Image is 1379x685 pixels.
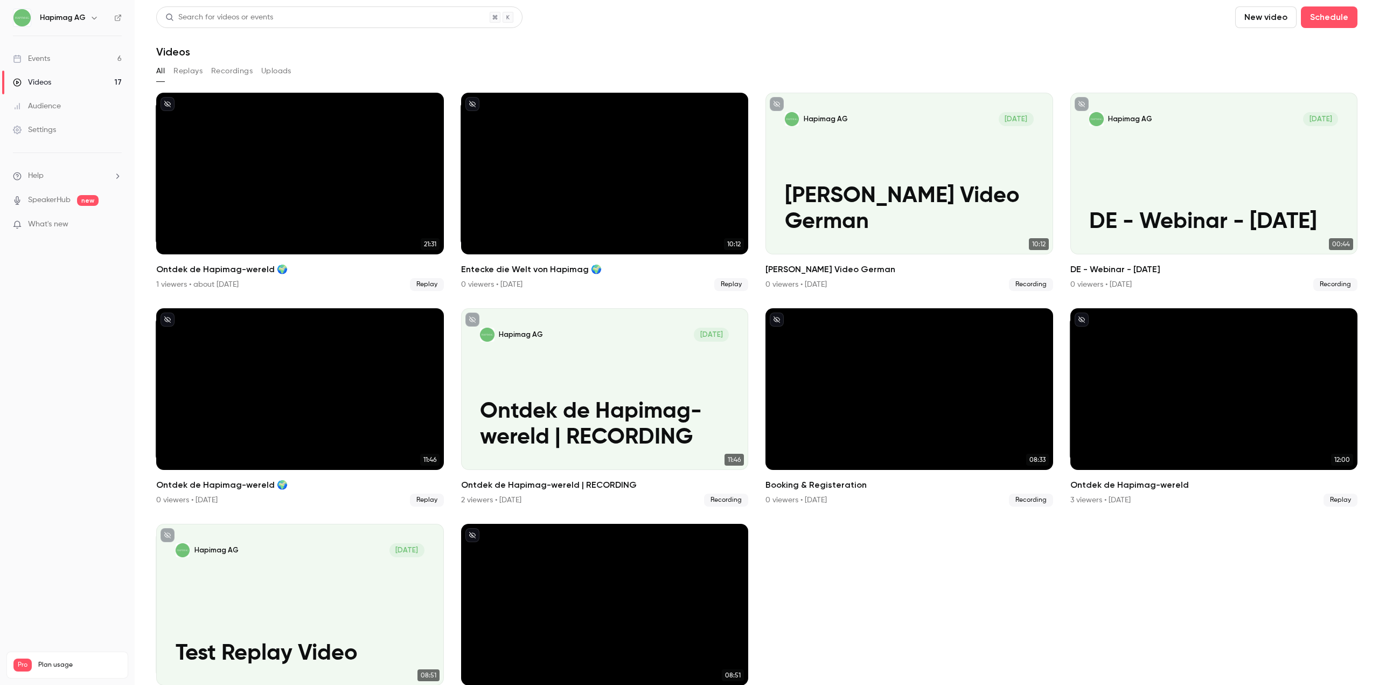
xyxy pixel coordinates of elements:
[156,308,444,507] a: 11:4611:46Ontdek de Hapimag-wereld 🌍0 viewers • [DATE]Replay
[461,479,749,492] h2: Ontdek de Hapimag-wereld | RECORDING
[211,63,253,80] button: Recordings
[714,278,748,291] span: Replay
[704,494,748,507] span: Recording
[1324,494,1357,507] span: Replay
[480,399,729,451] p: Ontdek de Hapimag-wereld | RECORDING
[804,114,848,124] p: Hapimag AG
[161,97,175,111] button: unpublished
[1075,313,1089,327] button: unpublished
[1029,238,1049,250] span: 10:12
[261,63,291,80] button: Uploads
[156,263,444,276] h2: Ontdek de Hapimag-wereld 🌍
[465,313,479,327] button: unpublished
[13,170,122,182] li: help-dropdown-opener
[156,93,444,291] a: 21:3121:31Ontdek de Hapimag-wereld 🌍1 viewers • about [DATE]Replay
[1070,495,1131,506] div: 3 viewers • [DATE]
[725,454,744,466] span: 11:46
[420,454,440,466] span: 11:46
[1089,112,1103,126] img: DE - Webinar - 16.06.25
[1070,93,1358,291] li: DE - Webinar - 16.06.25
[410,494,444,507] span: Replay
[13,659,32,672] span: Pro
[176,641,424,667] p: Test Replay Video
[724,238,744,250] span: 10:12
[765,93,1053,291] a: Nicole Video GermanHapimag AG[DATE][PERSON_NAME] Video German10:12[PERSON_NAME] Video German0 vie...
[765,308,1053,507] a: 08:33Booking & Registeration0 viewers • [DATE]Recording
[156,495,218,506] div: 0 viewers • [DATE]
[1009,278,1053,291] span: Recording
[389,543,424,557] span: [DATE]
[156,279,239,290] div: 1 viewers • about [DATE]
[785,112,799,126] img: Nicole Video German
[765,308,1053,507] li: Booking & Registeration
[461,495,521,506] div: 2 viewers • [DATE]
[1070,308,1358,507] a: 12:0012:00Ontdek de Hapimag-wereld3 viewers • [DATE]Replay
[161,528,175,542] button: unpublished
[28,170,44,182] span: Help
[461,308,749,507] li: Ontdek de Hapimag-wereld | RECORDING
[461,279,523,290] div: 0 viewers • [DATE]
[461,263,749,276] h2: Entecke die Welt von Hapimag 🌍
[417,669,440,681] span: 08:51
[38,661,121,669] span: Plan usage
[28,195,71,206] a: SpeakerHub
[499,330,543,340] p: Hapimag AG
[1070,263,1358,276] h2: DE - Webinar - [DATE]
[694,328,729,342] span: [DATE]
[1070,279,1132,290] div: 0 viewers • [DATE]
[173,63,203,80] button: Replays
[1235,6,1297,28] button: New video
[1331,454,1353,466] span: 12:00
[765,495,827,506] div: 0 viewers • [DATE]
[156,479,444,492] h2: Ontdek de Hapimag-wereld 🌍
[40,12,86,23] h6: Hapimag AG
[461,93,749,291] li: Entecke die Welt von Hapimag 🌍
[770,97,784,111] button: unpublished
[1329,238,1353,250] span: 00:44
[785,183,1034,235] p: [PERSON_NAME] Video German
[1026,454,1049,466] span: 08:33
[13,53,50,64] div: Events
[1070,93,1358,291] a: DE - Webinar - 16.06.25Hapimag AG[DATE]DE - Webinar - [DATE]00:44DE - Webinar - [DATE]0 viewers •...
[13,77,51,88] div: Videos
[421,238,440,250] span: 21:31
[13,9,31,26] img: Hapimag AG
[156,6,1357,679] section: Videos
[1070,308,1358,507] li: Ontdek de Hapimag-wereld
[410,278,444,291] span: Replay
[461,93,749,291] a: 10:1210:12Entecke die Welt von Hapimag 🌍0 viewers • [DATE]Replay
[13,124,56,135] div: Settings
[156,45,190,58] h1: Videos
[176,543,190,557] img: Test Replay Video
[770,313,784,327] button: unpublished
[480,328,494,342] img: Ontdek de Hapimag-wereld | RECORDING
[999,112,1034,126] span: [DATE]
[165,12,273,23] div: Search for videos or events
[1009,494,1053,507] span: Recording
[194,545,239,555] p: Hapimag AG
[77,195,99,206] span: new
[161,313,175,327] button: unpublished
[156,63,165,80] button: All
[13,101,61,112] div: Audience
[1301,6,1357,28] button: Schedule
[1313,278,1357,291] span: Recording
[765,479,1053,492] h2: Booking & Registeration
[765,93,1053,291] li: Nicole Video German
[1089,209,1338,235] p: DE - Webinar - [DATE]
[156,93,444,291] li: Ontdek de Hapimag-wereld 🌍
[722,669,744,681] span: 08:51
[1070,479,1358,492] h2: Ontdek de Hapimag-wereld
[465,528,479,542] button: unpublished
[465,97,479,111] button: unpublished
[765,279,827,290] div: 0 viewers • [DATE]
[1075,97,1089,111] button: unpublished
[1108,114,1152,124] p: Hapimag AG
[28,219,68,230] span: What's new
[1303,112,1338,126] span: [DATE]
[765,263,1053,276] h2: [PERSON_NAME] Video German
[461,308,749,507] a: Ontdek de Hapimag-wereld | RECORDINGHapimag AG[DATE]Ontdek de Hapimag-wereld | RECORDING11:46Ontd...
[156,308,444,507] li: Ontdek de Hapimag-wereld 🌍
